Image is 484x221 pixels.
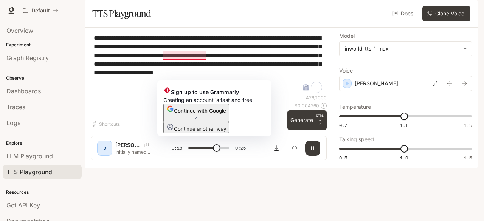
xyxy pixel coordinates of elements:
span: 0.7 [339,122,347,128]
p: Talking speed [339,137,374,142]
span: 1.5 [464,155,472,161]
span: 0:18 [172,144,182,152]
button: Inspect [287,141,302,156]
p: Model [339,33,355,39]
span: 1.5 [464,122,472,128]
span: 1.1 [400,122,408,128]
p: 426 / 1000 [306,94,327,101]
h1: TTS Playground [92,6,151,21]
p: CTRL + [316,113,324,122]
div: inworld-tts-1-max [345,45,459,53]
p: Initially named the [GEOGRAPHIC_DATA], the bridge was renamed in [DATE] for poet [PERSON_NAME], w... [115,149,154,155]
p: [PERSON_NAME] [355,80,398,87]
button: GenerateCTRL +⏎ [287,110,327,130]
p: Temperature [339,104,371,110]
button: All workspaces [20,3,62,18]
a: Docs [391,6,416,21]
span: 0:26 [235,144,246,152]
div: inworld-tts-1-max [340,42,472,56]
p: Default [31,8,50,14]
button: Clone Voice [422,6,470,21]
p: Voice [339,68,353,73]
div: D [99,142,111,154]
p: [PERSON_NAME] [115,141,141,149]
button: Copy Voice ID [141,143,152,147]
button: Download audio [269,141,284,156]
p: ⏎ [316,113,324,127]
span: 1.0 [400,155,408,161]
span: 0.5 [339,155,347,161]
button: Shortcuts [91,118,123,130]
textarea: To enrich screen reader interactions, please activate Accessibility in Grammarly extension settings [94,34,324,94]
